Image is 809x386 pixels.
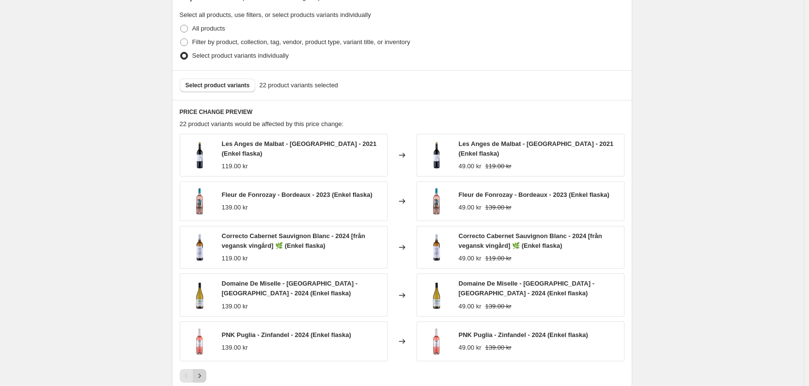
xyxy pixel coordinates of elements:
div: 49.00 kr [459,161,482,171]
span: 22 product variants selected [259,80,338,90]
span: Filter by product, collection, tag, vendor, product type, variant title, or inventory [192,38,410,46]
div: 119.00 kr [222,254,248,263]
div: 49.00 kr [459,302,482,311]
span: Select product variants [186,81,250,89]
div: 49.00 kr [459,343,482,353]
div: 119.00 kr [222,161,248,171]
img: LesAngesdeMalbat_Bordeaux_franskroedvin_2021_vh0222_80x.jpg [185,141,214,170]
span: Les Anges de Malbat - [GEOGRAPHIC_DATA] - 2021 (Enkel flaska) [459,140,614,157]
span: Correcto Cabernet Sauvignon Blanc - 2024 [från vegansk vingård] 🌿 (Enkel flaska) [459,232,602,249]
span: Les Anges de Malbat - [GEOGRAPHIC_DATA] - 2021 (Enkel flaska) [222,140,377,157]
span: PNK Puglia - Zinfandel - 2024 (Enkel flaska) [459,331,588,338]
span: Fleur de Fonrozay - Bordeaux - 2023 (Enkel flaska) [459,191,609,198]
img: CorrectoSauvignonBlanc-BodegasAlcardet-2023_fraveganskvingaard__vh0173_80x.jpg [422,233,451,262]
strike: 119.00 kr [485,161,511,171]
img: FleurdeFonrozay-Bordeaux-2023_vh0200_80x.jpg [185,187,214,216]
img: FleurdeFonrozay-Bordeaux-2023_vh0200_80x.jpg [422,187,451,216]
button: Select product variants [180,79,256,92]
strike: 139.00 kr [485,302,511,311]
span: All products [192,25,225,32]
span: Domaine De Miselle - [GEOGRAPHIC_DATA] - [GEOGRAPHIC_DATA] - 2024 (Enkel flaska) [222,280,358,297]
span: Domaine De Miselle - [GEOGRAPHIC_DATA] - [GEOGRAPHIC_DATA] - 2024 (Enkel flaska) [459,280,595,297]
div: 49.00 kr [459,203,482,212]
span: Select all products, use filters, or select products variants individually [180,11,371,18]
span: 22 product variants would be affected by this price change: [180,120,344,128]
div: 49.00 kr [459,254,482,263]
img: LesAngesdeMalbat_Bordeaux_franskroedvin_2021_vh0222_80x.jpg [422,141,451,170]
img: PNKPuglia-zinfandel-2024_r1269_80x.jpg [422,327,451,356]
span: Correcto Cabernet Sauvignon Blanc - 2024 [från vegansk vingård] 🌿 (Enkel flaska) [222,232,365,249]
img: DomaineDeMiselle-Colombard-GrosManseng-2024_100081_80x.jpg [422,281,451,310]
div: 139.00 kr [222,302,248,311]
div: 139.00 kr [222,203,248,212]
nav: Pagination [180,369,206,383]
div: 139.00 kr [222,343,248,353]
span: Fleur de Fonrozay - Bordeaux - 2023 (Enkel flaska) [222,191,373,198]
img: DomaineDeMiselle-Colombard-GrosManseng-2024_100081_80x.jpg [185,281,214,310]
span: PNK Puglia - Zinfandel - 2024 (Enkel flaska) [222,331,351,338]
img: PNKPuglia-zinfandel-2024_r1269_80x.jpg [185,327,214,356]
button: Next [193,369,206,383]
strike: 119.00 kr [485,254,511,263]
span: Select product variants individually [192,52,289,59]
img: CorrectoSauvignonBlanc-BodegasAlcardet-2023_fraveganskvingaard__vh0173_80x.jpg [185,233,214,262]
strike: 139.00 kr [485,203,511,212]
h6: PRICE CHANGE PREVIEW [180,108,624,116]
strike: 139.00 kr [485,343,511,353]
